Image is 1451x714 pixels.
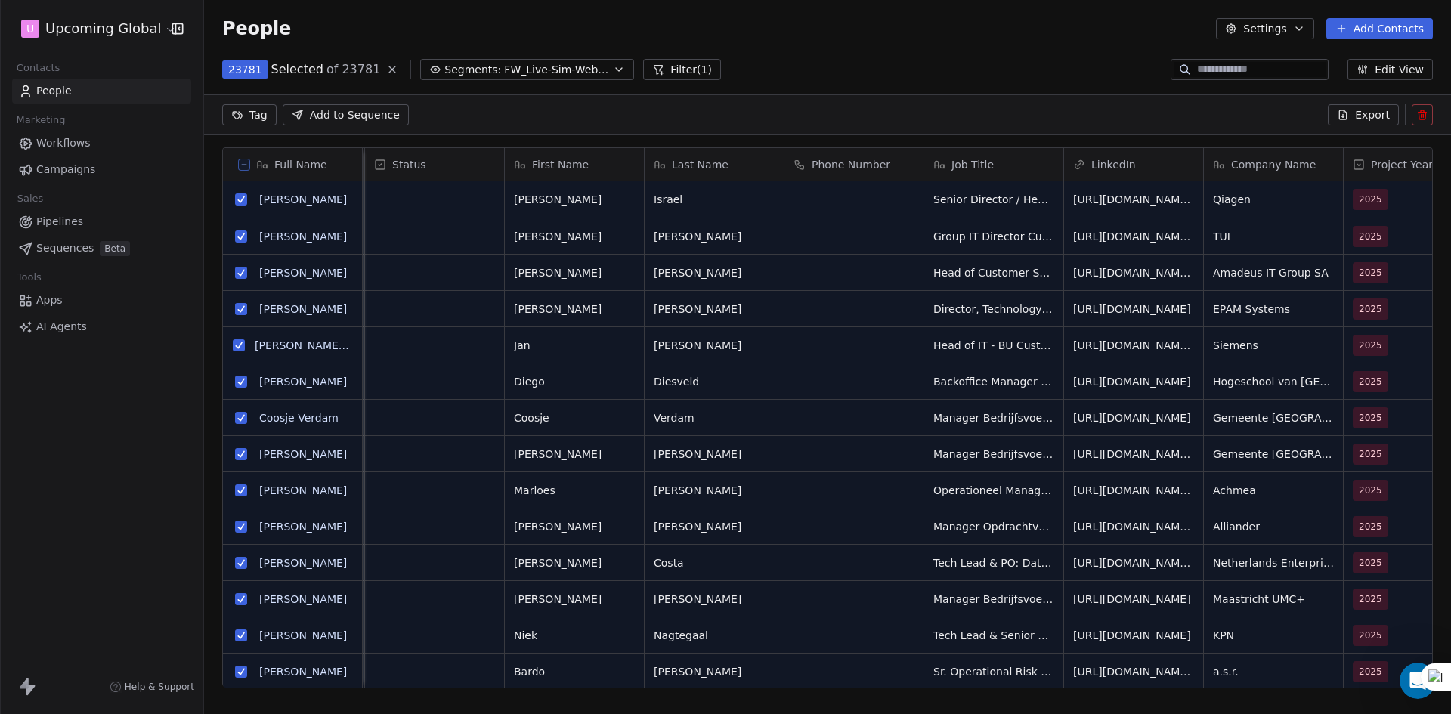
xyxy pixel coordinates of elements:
span: Israel [654,192,775,207]
span: Tech Lead & PO: Data Science AI/Deep Learning, DevOps and Software Architect [933,555,1054,570]
span: Manager Bedrijfsvoering Maatschappelijke Ontwikkeling [933,447,1054,462]
div: Last Name [645,148,784,181]
span: 2025 [1359,338,1382,353]
a: [URL][DOMAIN_NAME] [1073,412,1191,424]
span: Job Title [951,157,994,172]
span: Add to Sequence [310,107,400,122]
div: Status [365,148,504,181]
a: AI Agents [12,314,191,339]
span: [PERSON_NAME] [514,192,635,207]
a: [URL][DOMAIN_NAME][PERSON_NAME] [1073,230,1279,243]
div: Close [265,6,292,33]
div: A high bounce rate can negatively affect your sender reputation, as most email service providers ... [24,87,236,206]
span: Selected [271,60,323,79]
button: Gif picker [48,495,60,507]
a: Coosje Verdam [259,412,339,424]
span: 2025 [1359,192,1382,207]
button: UUpcoming Global [18,16,161,42]
span: Costa [654,555,775,570]
h1: [PERSON_NAME] [73,8,172,19]
span: [PERSON_NAME] [654,265,775,280]
a: [URL][DOMAIN_NAME] [1073,629,1191,641]
span: KPN [1213,628,1334,643]
span: Diego [514,374,635,389]
span: Qiagen [1213,192,1334,207]
a: SequencesBeta [12,236,191,261]
span: Group IT Director Customer Hub & Common Analytics [933,229,1054,244]
span: Manager Bedrijfsvoering P&O [933,592,1054,607]
span: Siemens [1213,338,1334,353]
span: Status [392,157,426,172]
span: LinkedIn [1091,157,1136,172]
span: Maastricht UMC+ [1213,592,1334,607]
span: Full Name [274,157,327,172]
span: Phone Number [812,157,890,172]
a: [URL][DOMAIN_NAME] [1073,303,1191,315]
span: Backoffice Manager ServiceDesk, Service & Installation Co枚rdinator Audio-visual [933,374,1054,389]
a: [URL][DOMAIN_NAME][PERSON_NAME] [1073,448,1279,460]
span: Sequences [36,240,94,256]
span: Diesveld [654,374,775,389]
span: Upcoming Global [45,19,161,39]
button: Add to Sequence [283,104,409,125]
a: [URL][DOMAIN_NAME][PERSON_NAME] [1073,339,1279,351]
span: [PERSON_NAME] [514,592,635,607]
a: [PERSON_NAME] [259,448,347,460]
span: Head of Customer Services - Airport IT [933,265,1054,280]
div: grid [223,181,363,688]
span: 2025 [1359,519,1382,534]
a: [PERSON_NAME] [259,193,347,206]
span: TUI [1213,229,1334,244]
span: [PERSON_NAME] [514,301,635,317]
span: Segments: [444,62,501,78]
a: [PERSON_NAME] [259,303,347,315]
span: 2025 [1359,374,1382,389]
span: People [222,17,291,40]
a: Apps [12,288,191,313]
a: [PERSON_NAME] [259,230,347,243]
span: Sr. Operational Risk Manager, Business Risk Expert Leven en Pensioenen [933,664,1054,679]
span: [PERSON_NAME] [654,483,775,498]
span: a.s.r. [1213,664,1334,679]
div: First Name [505,148,644,181]
span: [PERSON_NAME] [514,555,635,570]
span: [PERSON_NAME] [514,519,635,534]
span: [PERSON_NAME] [514,229,635,244]
span: 2025 [1359,301,1382,317]
button: Send a message… [259,489,283,513]
span: Verdam [654,410,775,425]
span: Amadeus IT Group SA [1213,265,1334,280]
span: Project Year [1371,157,1433,172]
div: Best, [67,428,278,444]
span: 2025 [1359,265,1382,280]
span: Tools [11,266,48,289]
a: [URL][DOMAIN_NAME][PERSON_NAME] [1073,267,1279,279]
div: Job Title [924,148,1063,181]
span: People [36,83,72,99]
a: [PERSON_NAME] [259,484,347,496]
button: Edit View [1347,59,1433,80]
a: [URL][DOMAIN_NAME][PERSON_NAME] [1073,484,1279,496]
span: Gemeente [GEOGRAPHIC_DATA] [1213,447,1334,462]
p: Active 30m ago [73,19,150,34]
span: 23781 [228,62,262,77]
a: [PERSON_NAME] [259,666,347,678]
span: Nagtegaal [654,628,775,643]
span: [PERSON_NAME] [514,265,635,280]
a: [PERSON_NAME] [259,557,347,569]
button: 23781 [222,60,268,79]
span: [PERSON_NAME] [654,338,775,353]
div: Thank you for letting me know. We'll check why did this happen and verify the data before making ... [67,325,278,384]
div: Phone Number [784,148,924,181]
span: [PERSON_NAME] [514,447,635,462]
a: [URL][DOMAIN_NAME] [1073,376,1191,388]
button: go back [10,6,39,35]
div: [PERSON_NAME] [67,451,278,466]
div: Ravjot says… [12,293,290,487]
span: Last Name [672,157,729,172]
a: Campaigns [12,157,191,182]
span: Company Name [1231,157,1316,172]
div: Company Name [1204,148,1343,181]
a: [URL][DOMAIN_NAME][PERSON_NAME] [1073,521,1279,533]
span: Alliander [1213,519,1334,534]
